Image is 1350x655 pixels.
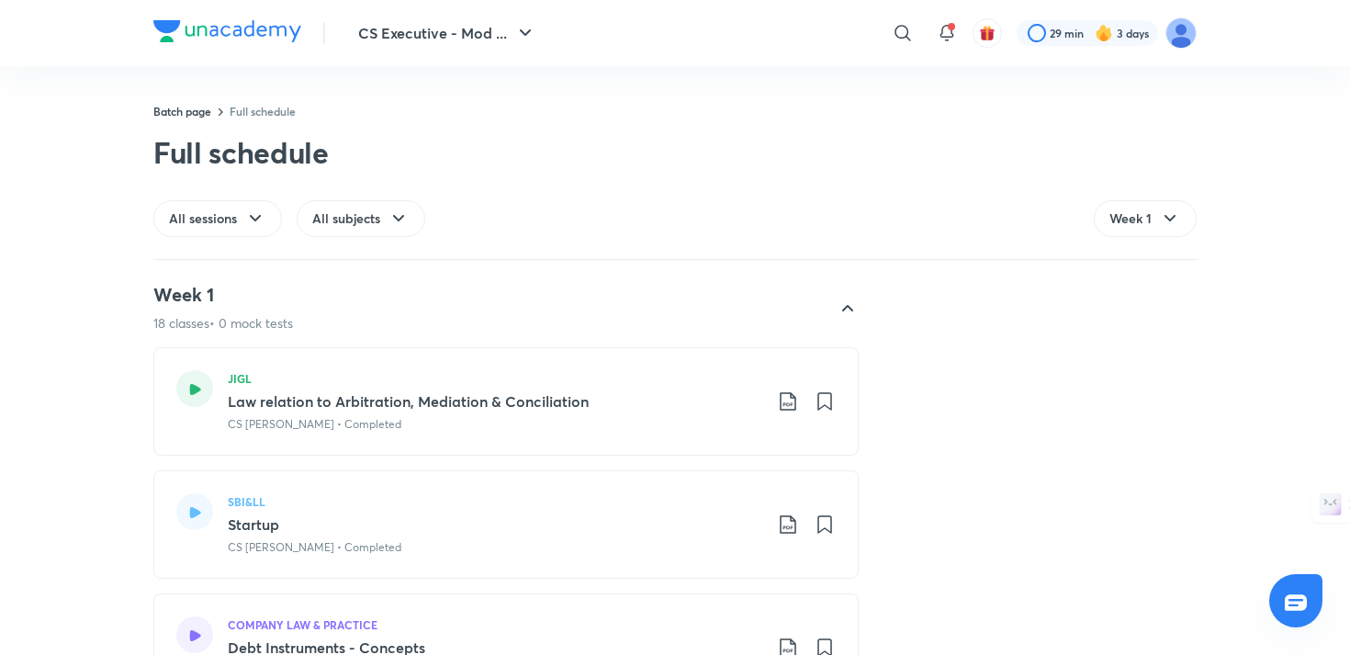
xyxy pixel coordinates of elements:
button: avatar [973,18,1002,48]
a: JIGLLaw relation to Arbitration, Mediation & ConciliationCS [PERSON_NAME] • Completed [153,347,859,456]
p: CS [PERSON_NAME] • Completed [228,539,401,556]
h5: COMPANY LAW & PRACTICE [228,616,377,633]
p: 18 classes • 0 mock tests [153,314,293,333]
a: Batch page [153,104,211,119]
span: All subjects [312,209,380,228]
h3: Startup [228,514,762,536]
span: Week 1 [1109,209,1152,228]
a: Company Logo [153,20,301,47]
img: sumit kumar [1165,17,1197,49]
div: Full schedule [153,134,329,171]
button: CS Executive - Mod ... [347,15,547,51]
span: All sessions [169,209,237,228]
h5: SBI&LL [228,493,265,510]
img: Company Logo [153,20,301,42]
div: Week 118 classes• 0 mock tests [139,283,859,333]
img: streak [1095,24,1113,42]
a: Full schedule [230,104,296,119]
h5: JIGL [228,370,252,387]
h4: Week 1 [153,283,293,307]
h3: Law relation to Arbitration, Mediation & Conciliation [228,390,762,412]
img: avatar [979,25,996,41]
a: SBI&LLStartupCS [PERSON_NAME] • Completed [153,470,859,579]
p: CS [PERSON_NAME] • Completed [228,416,401,433]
